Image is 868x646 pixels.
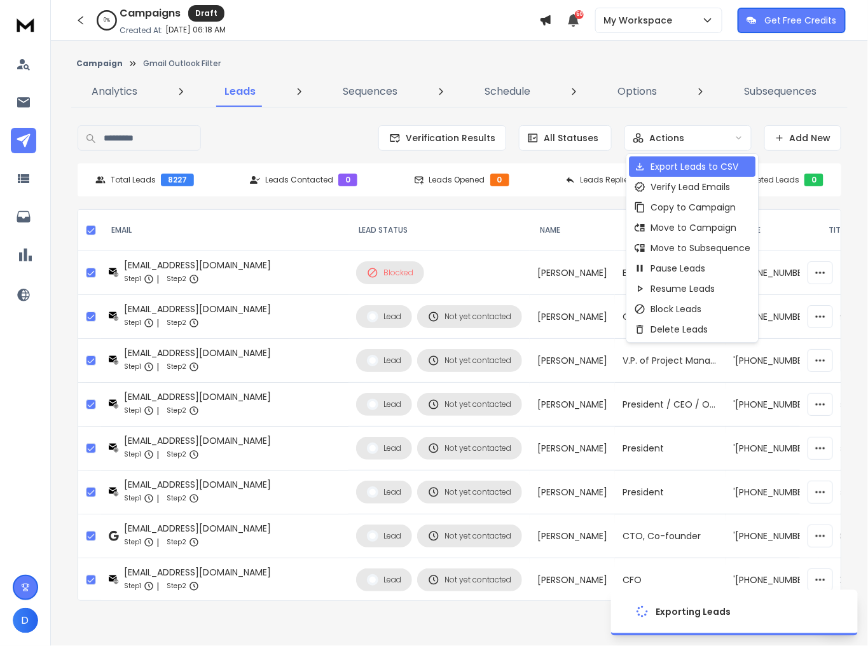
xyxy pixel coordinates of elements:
div: Lead [367,311,401,322]
p: Step 1 [124,361,141,373]
td: [PERSON_NAME] [530,514,615,558]
p: Analytics [92,84,137,99]
p: My Workspace [603,14,677,27]
p: 0 % [104,17,110,24]
p: Step 1 [124,536,141,549]
p: Sequences [343,84,397,99]
div: Lead [367,443,401,454]
p: Leads Replied [581,175,635,185]
p: Leads Contacted [265,175,333,185]
div: [EMAIL_ADDRESS][DOMAIN_NAME] [124,522,271,535]
div: Blocked [367,267,413,278]
p: Step 1 [124,448,141,461]
p: Verify Lead Emails [651,181,730,193]
p: Pause Leads [651,262,705,275]
p: Step 1 [124,273,141,285]
p: Created At: [120,25,163,36]
th: EMAIL [101,210,348,251]
button: Add New [764,125,841,151]
div: [EMAIL_ADDRESS][DOMAIN_NAME] [124,303,271,315]
p: Step 2 [167,404,186,417]
td: [PERSON_NAME] [530,339,615,383]
div: Not yet contacted [428,311,511,322]
td: Executive Vice President [615,251,726,295]
td: Controller [615,295,726,339]
span: Verification Results [401,132,495,144]
a: Options [610,76,665,107]
p: Block Leads [651,303,701,315]
div: Not yet contacted [428,443,511,454]
p: | [156,492,159,505]
td: '[PHONE_NUMBER] [726,383,819,427]
div: Not yet contacted [428,486,511,498]
div: [EMAIL_ADDRESS][DOMAIN_NAME] [124,390,271,403]
p: Export Leads to CSV [651,160,738,173]
div: [EMAIL_ADDRESS][DOMAIN_NAME] [124,478,271,491]
td: [PERSON_NAME] [530,383,615,427]
h1: Campaigns [120,6,181,21]
th: Title [615,210,726,251]
img: logo [13,13,38,36]
td: '[PHONE_NUMBER] [726,471,819,514]
div: Lead [367,355,401,366]
a: Leads [217,76,263,107]
p: Subsequences [745,84,817,99]
div: Lead [367,486,401,498]
p: Options [618,84,658,99]
p: Resume Leads [651,282,715,295]
p: Step 2 [167,492,186,505]
p: Step 1 [124,492,141,505]
td: '[PHONE_NUMBER] [726,514,819,558]
div: Not yet contacted [428,530,511,542]
th: Phone [726,210,819,251]
p: Step 1 [124,404,141,417]
p: [DATE] 06:18 AM [165,25,226,35]
p: Step 2 [167,448,186,461]
div: [EMAIL_ADDRESS][DOMAIN_NAME] [124,259,271,271]
td: '[PHONE_NUMBER] [726,427,819,471]
p: | [156,361,159,373]
button: D [13,608,38,633]
td: [PERSON_NAME] [530,427,615,471]
a: Schedule [477,76,538,107]
button: Campaign [76,58,123,69]
td: [PERSON_NAME] [530,251,615,295]
p: Step 2 [167,580,186,593]
p: Gmail Outlook Filter [143,58,221,69]
td: [PERSON_NAME] [530,471,615,514]
p: | [156,404,159,417]
td: President / CEO / Owner [615,383,726,427]
div: Not yet contacted [428,574,511,586]
p: Schedule [485,84,530,99]
p: Step 2 [167,273,186,285]
td: CFO [615,558,726,602]
p: Completed Leads [730,175,799,185]
td: '[PHONE_NUMBER] [726,558,819,602]
p: Delete Leads [651,323,708,336]
button: Verification Results [378,125,506,151]
div: Exporting Leads [656,605,731,618]
a: Analytics [84,76,145,107]
p: Get Free Credits [764,14,837,27]
p: Total Leads [111,175,156,185]
div: Lead [367,574,401,586]
td: V.P. of Project Management [615,339,726,383]
div: 0 [338,174,357,186]
p: Step 1 [124,317,141,329]
td: CTO, Co-founder [615,514,726,558]
th: LEAD STATUS [348,210,530,251]
td: President [615,471,726,514]
p: Copy to Campaign [651,201,736,214]
a: Sequences [335,76,405,107]
p: Step 2 [167,536,186,549]
p: Leads Opened [429,175,485,185]
a: Subsequences [737,76,825,107]
div: Lead [367,399,401,410]
td: '[PHONE_NUMBER] [726,251,819,295]
td: '[PHONE_NUMBER] [726,295,819,339]
td: President [615,427,726,471]
div: Not yet contacted [428,399,511,410]
p: Actions [649,132,684,144]
div: [EMAIL_ADDRESS][DOMAIN_NAME] [124,566,271,579]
